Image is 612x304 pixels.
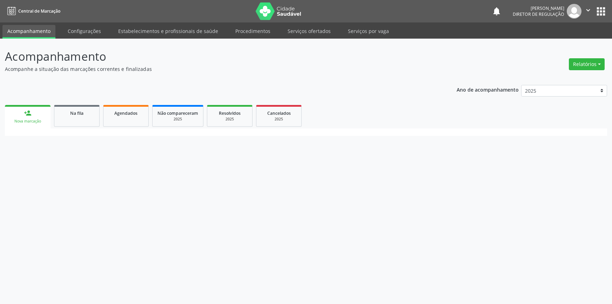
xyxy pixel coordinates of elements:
p: Ano de acompanhamento [457,85,519,94]
div: [PERSON_NAME] [513,5,564,11]
div: 2025 [157,117,198,122]
span: Diretor de regulação [513,11,564,17]
span: Não compareceram [157,110,198,116]
button: Relatórios [569,58,605,70]
span: Cancelados [267,110,291,116]
a: Serviços ofertados [283,25,336,37]
p: Acompanhe a situação das marcações correntes e finalizadas [5,65,426,73]
a: Configurações [63,25,106,37]
span: Na fila [70,110,83,116]
button: apps [595,5,607,18]
div: person_add [24,109,32,117]
a: Central de Marcação [5,5,60,17]
a: Serviços por vaga [343,25,394,37]
img: img [567,4,581,19]
button: notifications [492,6,502,16]
div: Nova marcação [10,119,46,124]
i:  [584,6,592,14]
div: 2025 [212,117,247,122]
p: Acompanhamento [5,48,426,65]
a: Estabelecimentos e profissionais de saúde [113,25,223,37]
div: 2025 [261,117,296,122]
span: Agendados [114,110,137,116]
span: Resolvidos [219,110,241,116]
button:  [581,4,595,19]
a: Acompanhamento [2,25,55,39]
span: Central de Marcação [18,8,60,14]
a: Procedimentos [230,25,275,37]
